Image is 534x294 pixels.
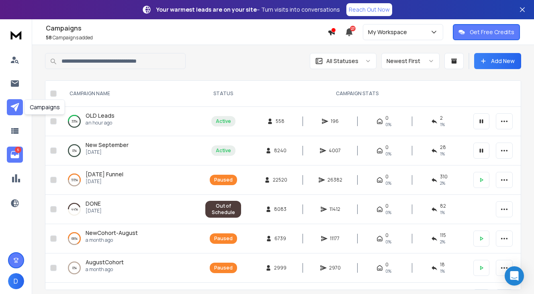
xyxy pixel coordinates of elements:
[214,177,233,183] div: Paused
[8,273,24,289] button: D
[440,174,448,180] span: 310
[46,23,327,33] h1: Campaigns
[329,147,341,154] span: 4007
[60,136,201,165] td: 0%New September[DATE]
[86,258,124,266] a: AugustCohort
[8,27,24,42] img: logo
[276,118,284,125] span: 558
[72,147,77,155] p: 0 %
[273,177,287,183] span: 22520
[71,205,78,213] p: 44 %
[440,121,445,128] span: 1 %
[385,268,391,274] span: 0%
[86,170,123,178] a: [DATE] Funnel
[274,265,286,271] span: 2999
[327,177,342,183] span: 26382
[201,81,246,107] th: STATUS
[214,235,233,242] div: Paused
[330,235,340,242] span: 11177
[440,144,446,151] span: 28
[274,206,286,212] span: 8083
[216,147,231,154] div: Active
[46,34,52,41] span: 58
[349,6,390,14] p: Reach Out Now
[385,203,389,209] span: 0
[7,147,23,163] a: 6
[440,268,445,274] span: 1 %
[86,266,124,273] p: a month ago
[71,176,78,184] p: 55 %
[246,81,469,107] th: CAMPAIGN STATS
[385,180,391,186] span: 0%
[329,206,340,212] span: 11412
[60,195,201,224] td: 44%DONE[DATE]
[210,203,237,216] div: Out of Schedule
[453,24,520,40] button: Get Free Credits
[72,235,78,243] p: 66 %
[274,235,286,242] span: 6739
[60,224,201,253] td: 66%NewCohort-Augusta month ago
[326,57,358,65] p: All Statuses
[72,117,78,125] p: 33 %
[86,112,115,120] a: OLD Leads
[440,261,445,268] span: 18
[368,28,410,36] p: My Workspace
[385,209,391,216] span: 0%
[346,3,392,16] a: Reach Out Now
[86,237,138,243] p: a month ago
[470,28,514,36] p: Get Free Credits
[86,200,101,207] span: DONE
[274,147,286,154] span: 8240
[86,208,102,214] p: [DATE]
[15,147,21,153] p: 6
[86,200,101,208] a: DONE
[440,209,445,216] span: 1 %
[381,53,440,69] button: Newest First
[385,261,389,268] span: 0
[385,232,389,239] span: 0
[440,115,443,121] span: 2
[385,174,389,180] span: 0
[440,151,445,157] span: 1 %
[385,239,391,245] span: 0%
[86,178,123,185] p: [DATE]
[385,115,389,121] span: 0
[60,81,201,107] th: CAMPAIGN NAME
[86,141,129,149] a: New September
[86,120,115,126] p: an hour ago
[214,265,233,271] div: Paused
[60,165,201,195] td: 55%[DATE] Funnel[DATE]
[385,151,391,157] span: 0%
[216,118,231,125] div: Active
[440,239,445,245] span: 2 %
[440,203,446,209] span: 82
[60,107,201,136] td: 33%OLD Leadsan hour ago
[440,232,446,239] span: 115
[385,144,389,151] span: 0
[156,6,257,13] strong: Your warmest leads are on your site
[60,253,201,283] td: 0%AugustCohorta month ago
[329,265,341,271] span: 2970
[440,180,445,186] span: 2 %
[331,118,339,125] span: 196
[350,26,356,31] span: 27
[156,6,340,14] p: – Turn visits into conversations
[86,229,138,237] a: NewCohort-August
[505,266,524,286] div: Open Intercom Messenger
[72,264,77,272] p: 0 %
[86,149,129,155] p: [DATE]
[25,100,65,115] div: Campaigns
[46,35,327,41] p: Campaigns added
[385,121,391,128] span: 0%
[474,53,521,69] button: Add New
[86,112,115,119] span: OLD Leads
